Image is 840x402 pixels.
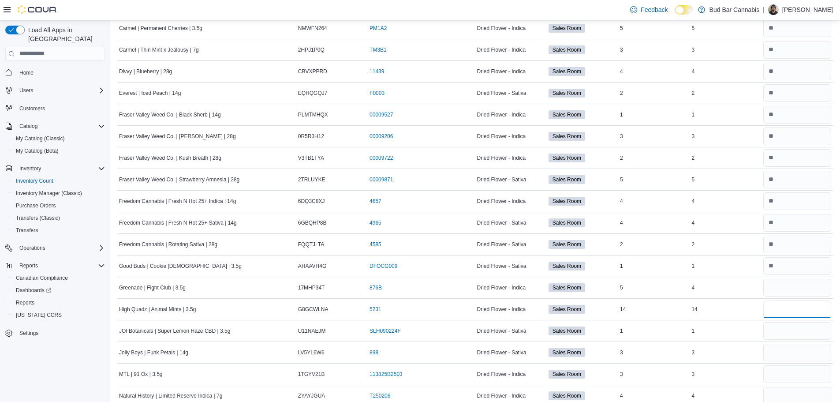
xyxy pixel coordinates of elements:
span: Sales Room [553,89,581,97]
span: Carmel | Thin Mint x Jealousy | 7g [119,46,199,53]
span: Greenade | Fight Club | 3.5g [119,284,186,291]
div: 4 [618,196,690,207]
span: Sales Room [553,370,581,378]
span: Sales Room [553,24,581,32]
a: 00009527 [370,111,393,118]
span: 17MHP34T [298,284,325,291]
div: 3 [618,45,690,55]
div: 1 [690,109,761,120]
a: Home [16,68,37,78]
span: Natural History | Limited Reserve Indica | 7g [119,392,222,399]
div: 4 [618,218,690,228]
span: Dashboards [16,287,51,294]
span: Dried Flower - Indica [477,46,526,53]
a: 00009722 [370,154,393,162]
span: Users [16,85,105,96]
p: Bud Bar Cannabis [709,4,760,15]
a: 876B [370,284,382,291]
span: [US_STATE] CCRS [16,312,62,319]
span: Sales Room [549,110,585,119]
span: Sales Room [549,305,585,314]
span: Sales Room [553,132,581,140]
button: Reports [16,260,41,271]
a: 4965 [370,219,381,226]
span: NMWFN264 [298,25,327,32]
span: Transfers [12,225,105,236]
span: Feedback [641,5,668,14]
a: Inventory Manager (Classic) [12,188,86,199]
button: Transfers [9,224,108,237]
span: Purchase Orders [16,202,56,209]
span: Sales Room [553,284,581,292]
span: Sales Room [553,154,581,162]
span: Sales Room [549,240,585,249]
span: My Catalog (Beta) [12,146,105,156]
span: Freedom Cannabis | Fresh N Hot 25+ Indica | 14g [119,198,236,205]
div: 3 [690,45,761,55]
a: Feedback [627,1,671,19]
img: Cova [18,5,57,14]
span: Canadian Compliance [16,274,68,282]
span: FQQTJLTA [298,241,325,248]
span: G8GCWLNA [298,306,329,313]
span: Dried Flower - Sativa [477,327,526,334]
a: 898 [370,349,378,356]
span: Settings [19,330,38,337]
span: Freedom Cannabis | Rotating Sativa | 28g [119,241,217,248]
span: Sales Room [553,219,581,227]
span: Reports [16,299,34,306]
a: Transfers (Classic) [12,213,63,223]
span: Sales Room [553,111,581,119]
span: My Catalog (Classic) [12,133,105,144]
span: Dried Flower - Indica [477,68,526,75]
span: Freedom Cannabis | Fresh N Hot 25+ Sativa | 14g [119,219,237,226]
div: 3 [690,131,761,142]
span: Load All Apps in [GEOGRAPHIC_DATA] [25,26,105,43]
span: Divvy | Blueberry | 28g [119,68,172,75]
span: V3TB1TYA [298,154,324,162]
a: 00009206 [370,133,393,140]
div: 1 [618,326,690,336]
span: Sales Room [553,262,581,270]
span: 6GBQHP8B [298,219,327,226]
span: Inventory Count [16,177,53,184]
div: Eric B [768,4,779,15]
a: DFOCG009 [370,263,397,270]
span: Sales Room [549,24,585,33]
span: Sales Room [549,391,585,400]
span: Dried Flower - Sativa [477,349,526,356]
span: Sales Room [553,349,581,357]
div: 2 [690,239,761,250]
a: Canadian Compliance [12,273,71,283]
a: My Catalog (Classic) [12,133,68,144]
span: Inventory [19,165,41,172]
span: Dried Flower - Indica [477,371,526,378]
button: Transfers (Classic) [9,212,108,224]
span: Dried Flower - Sativa [477,241,526,248]
div: 14 [690,304,761,315]
span: Fraser Valley Weed Co. | Strawberry Amnesia | 28g [119,176,239,183]
span: Dried Flower - Sativa [477,176,526,183]
span: JOI Botanicals | Super Lemon Haze CBD | 3.5g [119,327,230,334]
span: Dried Flower - Indica [477,133,526,140]
a: Inventory Count [12,176,57,186]
div: 14 [618,304,690,315]
span: Reports [12,297,105,308]
a: PM1A2 [370,25,387,32]
span: Sales Room [549,348,585,357]
button: Settings [2,327,108,339]
div: 4 [690,391,761,401]
span: Sales Room [549,283,585,292]
a: T250206 [370,392,390,399]
a: Dashboards [12,285,55,296]
span: Transfers (Classic) [12,213,105,223]
a: 4585 [370,241,381,248]
span: Dried Flower - Indica [477,198,526,205]
button: Users [2,84,108,97]
span: U11NAEJM [298,327,326,334]
span: My Catalog (Classic) [16,135,65,142]
span: MTL | 91 Ox | 3.5g [119,371,163,378]
a: Settings [16,328,42,338]
a: 00009871 [370,176,393,183]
